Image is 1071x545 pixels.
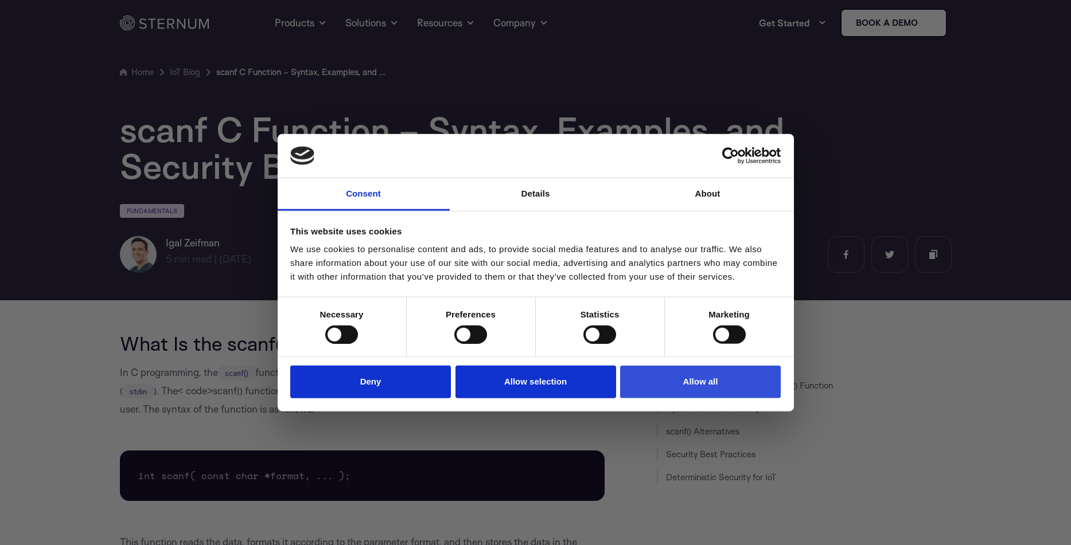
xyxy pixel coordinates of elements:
img: logo [290,147,314,165]
a: About [622,178,794,211]
a: Usercentrics Cookiebot - opens in a new window [680,147,781,164]
a: Consent [278,178,450,211]
strong: Marketing [708,309,750,319]
strong: Necessary [320,309,364,319]
div: This website uses cookies [290,225,781,238]
strong: Statistics [581,309,620,319]
button: Allow selection [455,366,616,398]
a: Details [450,178,622,211]
div: We use cookies to personalise content and ads, to provide social media features and to analyse ou... [290,242,781,284]
strong: Preferences [446,309,496,319]
button: Deny [290,366,451,398]
iframe: Popup CTA [311,120,761,425]
button: Allow all [620,366,781,398]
